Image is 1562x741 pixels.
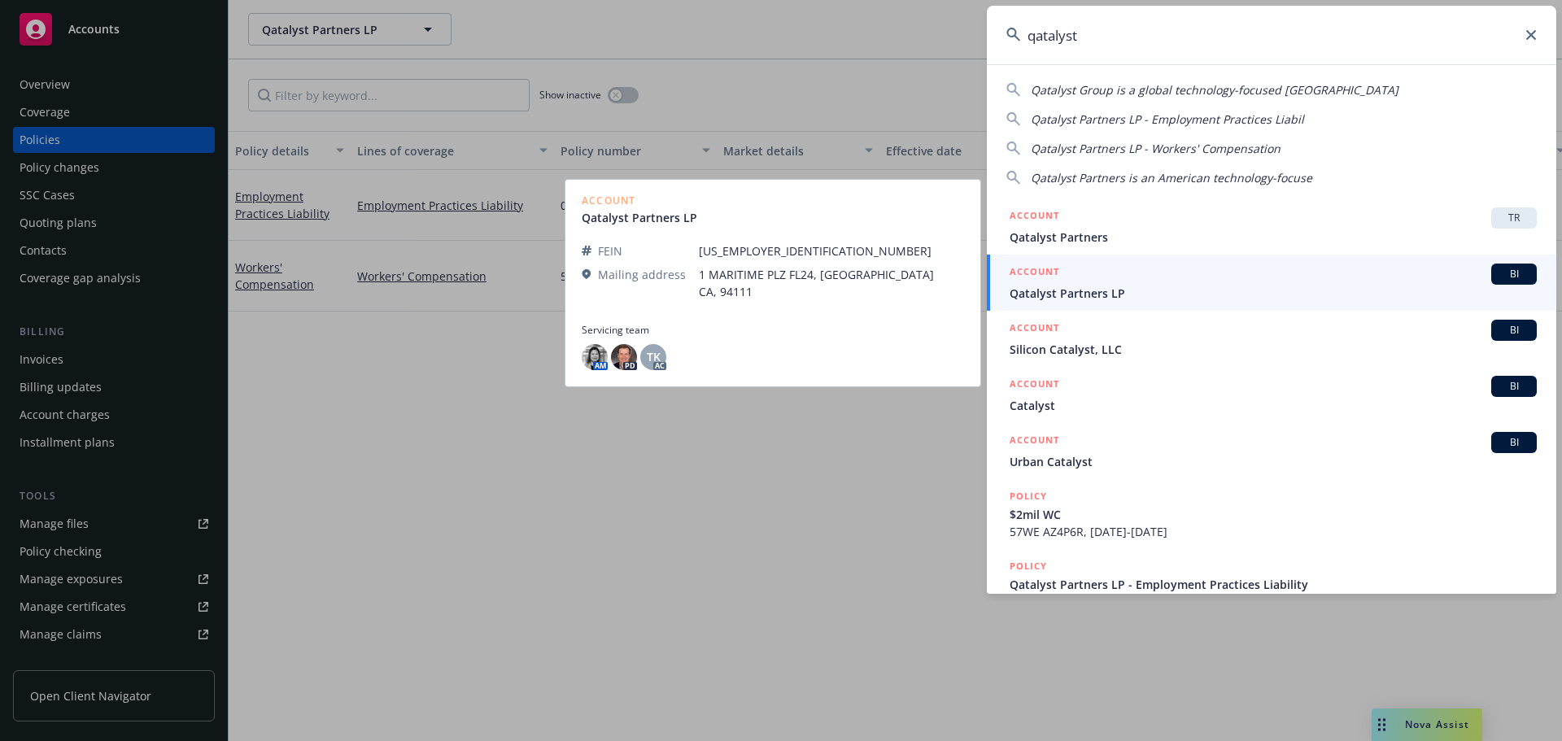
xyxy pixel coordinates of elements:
span: Qatalyst Partners LP - Workers' Compensation [1031,141,1281,156]
h5: ACCOUNT [1010,207,1059,227]
span: Qatalyst Partners LP - Employment Practices Liabil [1031,111,1304,127]
input: Search... [987,6,1556,64]
span: $2mil WC [1010,506,1537,523]
span: 57WE AZ4P6R, [DATE]-[DATE] [1010,523,1537,540]
a: ACCOUNTBIQatalyst Partners LP [987,255,1556,311]
h5: ACCOUNT [1010,264,1059,283]
span: BI [1498,379,1530,394]
span: BI [1498,323,1530,338]
a: POLICYQatalyst Partners LP - Employment Practices Liability0314-1165, [DATE]-[DATE] [987,549,1556,619]
h5: ACCOUNT [1010,432,1059,451]
a: POLICY$2mil WC57WE AZ4P6R, [DATE]-[DATE] [987,479,1556,549]
span: Qatalyst Partners LP [1010,285,1537,302]
span: 0314-1165, [DATE]-[DATE] [1010,593,1537,610]
a: ACCOUNTBIUrban Catalyst [987,423,1556,479]
span: Qatalyst Partners is an American technology-focuse [1031,170,1312,185]
h5: ACCOUNT [1010,376,1059,395]
span: Catalyst [1010,397,1537,414]
span: Qatalyst Partners [1010,229,1537,246]
h5: POLICY [1010,558,1047,574]
span: Qatalyst Partners LP - Employment Practices Liability [1010,576,1537,593]
span: BI [1498,435,1530,450]
a: ACCOUNTBISilicon Catalyst, LLC [987,311,1556,367]
h5: ACCOUNT [1010,320,1059,339]
a: ACCOUNTTRQatalyst Partners [987,198,1556,255]
a: ACCOUNTBICatalyst [987,367,1556,423]
span: BI [1498,267,1530,281]
span: Urban Catalyst [1010,453,1537,470]
span: TR [1498,211,1530,225]
h5: POLICY [1010,488,1047,504]
span: Silicon Catalyst, LLC [1010,341,1537,358]
span: Qatalyst Group is a global technology-focused [GEOGRAPHIC_DATA] [1031,82,1398,98]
